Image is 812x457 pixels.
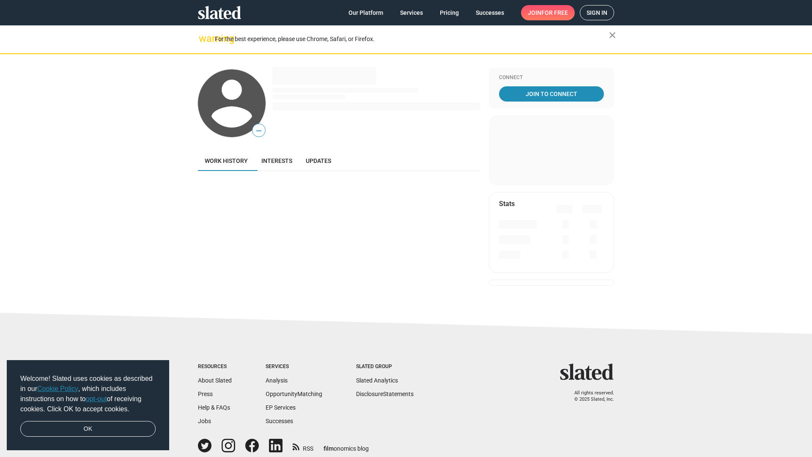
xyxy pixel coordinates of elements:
[198,391,213,397] a: Press
[198,363,232,370] div: Resources
[587,6,607,20] span: Sign in
[299,151,338,171] a: Updates
[565,390,614,402] p: All rights reserved. © 2025 Slated, Inc.
[499,74,604,81] div: Connect
[342,5,390,20] a: Our Platform
[528,5,568,20] span: Join
[198,151,255,171] a: Work history
[198,377,232,384] a: About Slated
[356,363,414,370] div: Slated Group
[266,404,296,411] a: EP Services
[205,157,248,164] span: Work history
[469,5,511,20] a: Successes
[20,421,156,437] a: dismiss cookie message
[266,363,322,370] div: Services
[541,5,568,20] span: for free
[521,5,575,20] a: Joinfor free
[266,418,293,424] a: Successes
[400,5,423,20] span: Services
[37,385,78,392] a: Cookie Policy
[356,391,414,397] a: DisclosureStatements
[393,5,430,20] a: Services
[199,33,209,44] mat-icon: warning
[324,445,334,452] span: film
[499,86,604,102] a: Join To Connect
[306,157,331,164] span: Updates
[198,418,211,424] a: Jobs
[348,5,383,20] span: Our Platform
[580,5,614,20] a: Sign in
[266,377,288,384] a: Analysis
[607,30,617,40] mat-icon: close
[215,33,609,45] div: For the best experience, please use Chrome, Safari, or Firefox.
[198,404,230,411] a: Help & FAQs
[356,377,398,384] a: Slated Analytics
[476,5,504,20] span: Successes
[293,440,313,453] a: RSS
[324,438,369,453] a: filmonomics blog
[261,157,292,164] span: Interests
[266,391,322,397] a: OpportunityMatching
[501,86,602,102] span: Join To Connect
[255,151,299,171] a: Interests
[20,374,156,414] span: Welcome! Slated uses cookies as described in our , which includes instructions on how to of recei...
[499,199,515,208] mat-card-title: Stats
[86,395,107,402] a: opt-out
[7,360,169,451] div: cookieconsent
[433,5,466,20] a: Pricing
[440,5,459,20] span: Pricing
[252,125,265,136] span: —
